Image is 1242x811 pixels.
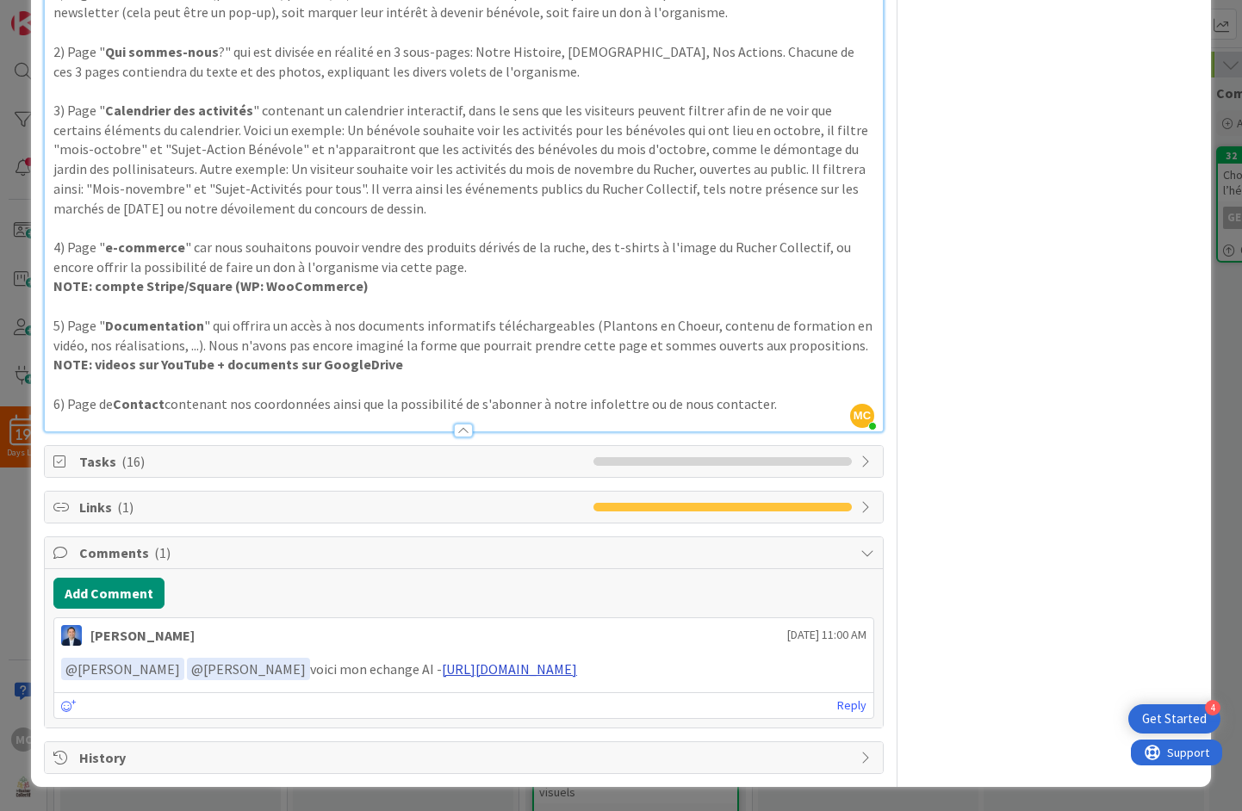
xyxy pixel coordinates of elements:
span: [PERSON_NAME] [191,660,306,678]
strong: Calendrier des activités [105,102,253,119]
a: [URL][DOMAIN_NAME] [442,660,577,678]
div: 4 [1205,700,1220,715]
span: [DATE] 11:00 AM [787,626,866,644]
a: Reply [837,695,866,716]
span: History [79,747,852,768]
span: Tasks [79,451,585,472]
span: Support [36,3,78,23]
span: Links [79,497,585,517]
span: [PERSON_NAME] [65,660,180,678]
span: ( 16 ) [121,453,145,470]
p: 2) Page " ?" qui est divisée en réalité en 3 sous-pages: Notre Histoire, [DEMOGRAPHIC_DATA], Nos ... [53,42,874,81]
span: MC [850,404,874,428]
div: Get Started [1142,710,1207,727]
span: @ [65,660,78,678]
p: 4) Page " " car nous souhaitons pouvoir vendre des produits dérivés de la ruche, des t-shirts à l... [53,238,874,276]
p: voici mon echange AI - [61,658,866,681]
strong: Documentation [105,317,204,334]
strong: NOTE: compte Stripe/Square (WP: WooCommerce) [53,277,369,294]
span: Comments [79,542,852,563]
strong: NOTE: videos sur YouTube + documents sur GoogleDrive [53,356,403,373]
span: @ [191,660,203,678]
p: 3) Page " " contenant un calendrier interactif, dans le sens que les visiteurs peuvent filtrer af... [53,101,874,218]
div: Open Get Started checklist, remaining modules: 4 [1128,704,1220,734]
strong: Contact [113,395,165,412]
span: ( 1 ) [117,498,134,516]
img: DP [61,625,82,646]
p: 6) Page de contenant nos coordonnées ainsi que la possibilité de s'abonner à notre infolettre ou ... [53,394,874,414]
span: ( 1 ) [154,544,171,561]
button: Add Comment [53,578,165,609]
strong: Qui sommes-nous [105,43,219,60]
p: 5) Page " " qui offrira un accès à nos documents informatifs téléchargeables (Plantons en Choeur,... [53,316,874,355]
strong: e-commerce [105,238,185,256]
div: [PERSON_NAME] [90,625,195,646]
